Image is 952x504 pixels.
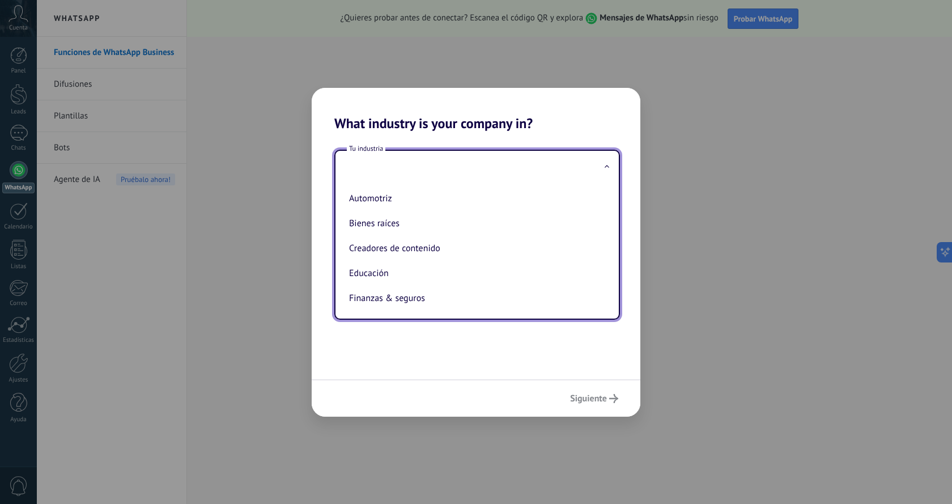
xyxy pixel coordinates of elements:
[347,144,385,154] span: Tu industria
[345,311,605,336] li: Gobierno
[345,186,605,211] li: Automotriz
[345,261,605,286] li: Educación
[345,286,605,311] li: Finanzas & seguros
[312,88,640,132] h2: What industry is your company in?
[345,211,605,236] li: Bienes raíces
[345,236,605,261] li: Creadores de contenido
